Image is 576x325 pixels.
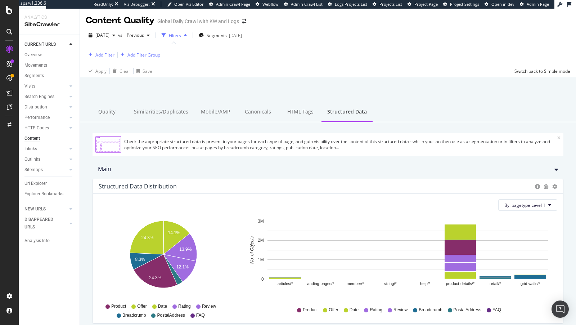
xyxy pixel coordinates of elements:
text: landing-pages/* [306,281,334,286]
div: Content [24,135,40,142]
span: PostalAddress [454,307,481,313]
span: vs [118,32,124,38]
button: Save [134,65,152,77]
div: Performance [24,114,50,121]
text: 14.1% [168,230,180,235]
text: 13.9% [179,247,192,252]
span: Offer [137,303,147,310]
a: Visits [24,83,67,90]
a: Sitemaps [24,166,67,174]
button: Filters [159,30,190,41]
div: Quality [86,102,128,122]
div: Canonicals [237,102,279,122]
span: Review [393,307,408,313]
img: Structured Data [95,136,121,153]
span: By: pagetype Level 1 [504,202,545,208]
a: Project Settings [443,1,479,7]
span: Rating [178,303,191,310]
button: Switch back to Simple mode [512,65,570,77]
div: gear [552,184,557,189]
text: product-details/* [446,281,475,286]
a: Distribution [24,103,67,111]
button: Add Filter [86,50,114,59]
div: Overview [24,51,42,59]
div: NEW URLS [24,205,46,213]
span: Product [303,307,318,313]
a: HTTP Codes [24,124,67,132]
span: FAQ [196,312,205,319]
div: CURRENT URLS [24,41,56,48]
span: Open in dev [491,1,514,7]
span: Segments [207,32,227,39]
span: Date [350,307,359,313]
div: Switch back to Simple mode [514,68,570,74]
button: Clear [110,65,130,77]
div: Analysis Info [24,237,50,245]
div: Mobile/AMP [194,102,237,122]
span: Projects List [379,1,402,7]
a: Webflow [256,1,279,7]
div: HTTP Codes [24,124,49,132]
span: Project Settings [450,1,479,7]
span: FAQ [492,307,501,313]
button: Segments[DATE] [196,30,245,41]
div: Structured Data Distribution [99,183,177,190]
svg: A chart. [246,217,558,300]
text: No. of Objects [249,236,255,264]
button: Apply [86,65,107,77]
span: Review [202,303,216,310]
a: Admin Crawl Page [209,1,250,7]
div: Distribution [24,103,47,111]
div: Global Daily Crawl with KW and Logs [157,18,239,25]
div: Structured Data [321,102,373,122]
div: Add Filter [95,52,114,58]
span: Project Page [414,1,438,7]
text: 24.3% [149,275,161,280]
a: Outlinks [24,156,67,163]
a: Url Explorer [24,180,75,187]
button: Previous [124,30,153,41]
div: Sitemaps [24,166,43,174]
div: Filters [169,32,181,39]
span: Product [111,303,126,310]
text: grid-walls/* [521,281,540,286]
div: Movements [24,62,47,69]
text: sizing/* [384,281,397,286]
a: Open in dev [485,1,514,7]
span: Breadcrumb [122,312,146,319]
div: circle-info [535,184,540,189]
span: 2025 Aug. 19th [95,32,109,38]
a: NEW URLS [24,205,67,213]
div: arrow-right-arrow-left [242,19,246,24]
a: Overview [24,51,75,59]
a: Project Page [408,1,438,7]
text: 8.3% [135,257,145,262]
span: Rating [370,307,382,313]
a: Performance [24,114,67,121]
a: Analysis Info [24,237,75,245]
button: By: pagetype Level 1 [498,199,557,211]
div: Similarities/Duplicates [128,102,194,122]
a: Logs Projects List [328,1,367,7]
div: [DATE] [229,32,242,39]
span: Offer [329,307,338,313]
span: Admin Page [527,1,549,7]
text: 24.3% [141,235,153,240]
span: PostalAddress [157,312,185,319]
a: Segments [24,72,75,80]
text: 2M [258,238,264,243]
div: Search Engines [24,93,54,101]
text: member/* [347,281,364,286]
div: Clear [120,68,130,74]
span: Admin Crawl List [291,1,323,7]
a: Content [24,135,75,142]
span: Previous [124,32,144,38]
div: Explorer Bookmarks [24,190,63,198]
div: SiteCrawler [24,21,74,29]
text: 0 [261,277,264,282]
svg: A chart. [100,217,226,300]
span: Date [158,303,167,310]
text: articles/* [278,281,293,286]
